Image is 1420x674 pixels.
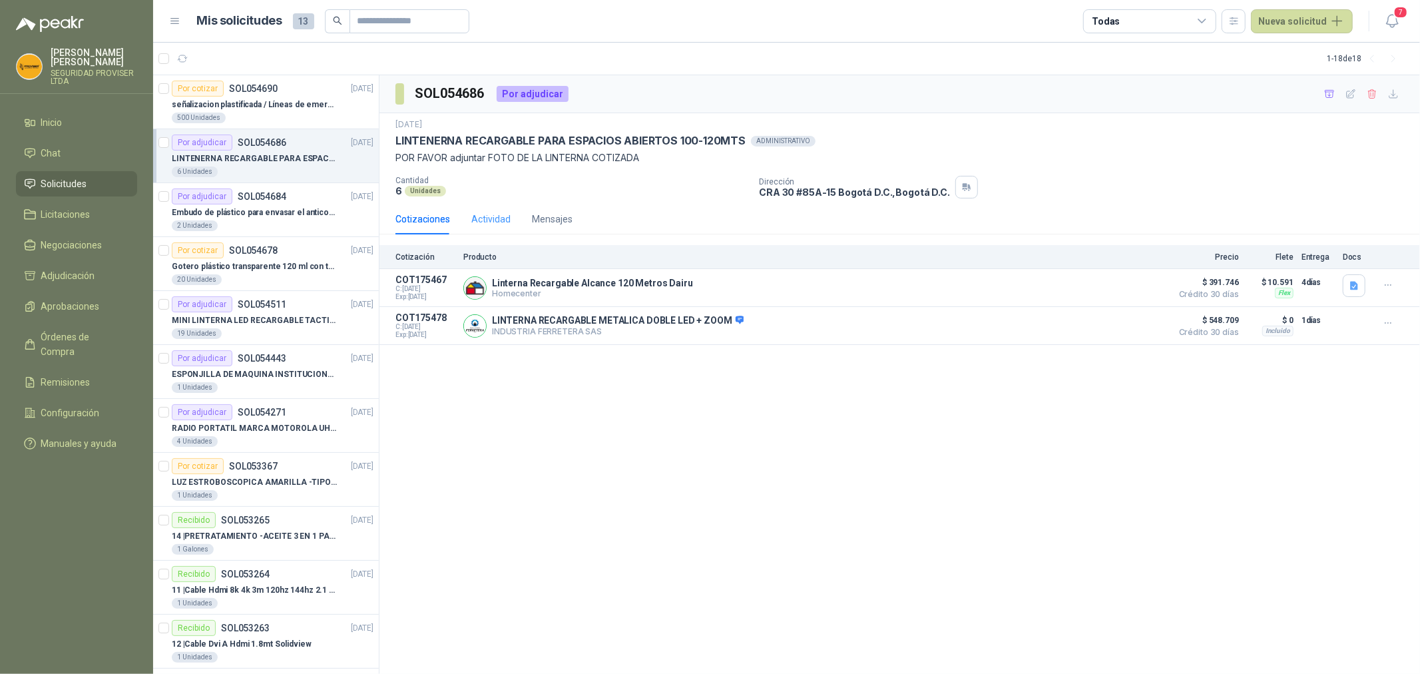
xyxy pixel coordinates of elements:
p: [DATE] [351,406,373,419]
p: 12 | Cable Dvi A Hdmi 1.8mt Solidview [172,638,312,651]
div: ADMINISTRATIVO [751,136,816,147]
a: Chat [16,141,137,166]
span: Exp: [DATE] [395,293,455,301]
a: Remisiones [16,370,137,395]
p: Flete [1247,252,1294,262]
span: Órdenes de Compra [41,330,124,359]
div: 1 Unidades [172,382,218,393]
p: SOL054684 [238,192,286,201]
p: INDUSTRIA FERRETERA SAS [492,326,744,336]
div: Todas [1092,14,1120,29]
p: SOL054678 [229,246,278,255]
div: 1 - 18 de 18 [1327,48,1404,69]
div: Por cotizar [172,81,224,97]
p: [DATE] [351,137,373,149]
p: [DATE] [351,460,373,473]
p: [DATE] [351,514,373,527]
span: Negociaciones [41,238,103,252]
p: Cotización [395,252,455,262]
p: SOL054271 [238,408,286,417]
span: Crédito 30 días [1172,328,1239,336]
a: Aprobaciones [16,294,137,319]
p: Homecenter [492,288,693,298]
p: señalizacion plastificada / Líneas de emergencia [172,99,338,111]
a: Inicio [16,110,137,135]
div: Cotizaciones [395,212,450,226]
p: CRA 30 #85A-15 Bogotá D.C. , Bogotá D.C. [759,186,950,198]
button: Nueva solicitud [1251,9,1353,33]
a: Configuración [16,400,137,426]
p: SOL053367 [229,462,278,471]
a: Por cotizarSOL053367[DATE] LUZ ESTROBOSCOPICA AMARILLA -TIPO BALIZA1 Unidades [153,453,379,507]
a: Por adjudicarSOL054686[DATE] LINTENERNA RECARGABLE PARA ESPACIOS ABIERTOS 100-120MTS6 Unidades [153,129,379,183]
div: Por cotizar [172,458,224,474]
p: SOL053264 [221,569,270,579]
p: [DATE] [351,190,373,203]
a: Por cotizarSOL054690[DATE] señalizacion plastificada / Líneas de emergencia500 Unidades [153,75,379,129]
p: ESPONJILLA DE MAQUINA INSTITUCIONAL-NEGRA X 12 UNIDADES [172,368,338,381]
div: Recibido [172,566,216,582]
img: Company Logo [17,54,42,79]
div: 20 Unidades [172,274,222,285]
div: Por adjudicar [172,404,232,420]
a: Negociaciones [16,232,137,258]
p: 4 días [1302,274,1335,290]
div: 6 Unidades [172,167,218,177]
a: Por adjudicarSOL054271[DATE] RADIO PORTATIL MARCA MOTOROLA UHF SIN PANTALLA CON GPS, INCLUYE: ANT... [153,399,379,453]
p: 11 | Cable Hdmi 8k 4k 3m 120hz 144hz 2.1 Alta Velocidad [172,584,338,597]
div: 1 Unidades [172,598,218,609]
span: C: [DATE] [395,323,455,331]
a: Órdenes de Compra [16,324,137,364]
p: Linterna Recargable Alcance 120 Metros Dairu [492,278,693,288]
a: Por cotizarSOL054678[DATE] Gotero plástico transparente 120 ml con tapa de seguridad20 Unidades [153,237,379,291]
p: [DATE] [395,119,422,131]
p: [PERSON_NAME] [PERSON_NAME] [51,48,137,67]
div: Recibido [172,512,216,528]
p: MINI LINTERNA LED RECARGABLE TACTICA [172,314,338,327]
span: Manuales y ayuda [41,436,117,451]
p: Gotero plástico transparente 120 ml con tapa de seguridad [172,260,338,273]
p: RADIO PORTATIL MARCA MOTOROLA UHF SIN PANTALLA CON GPS, INCLUYE: ANTENA, BATERIA, CLIP Y CARGADOR [172,422,338,435]
span: Chat [41,146,61,161]
span: Solicitudes [41,176,87,191]
p: SOL054686 [238,138,286,147]
p: COT175467 [395,274,455,285]
div: Por adjudicar [172,135,232,151]
p: [DATE] [351,352,373,365]
div: 4 Unidades [172,436,218,447]
p: SOL054443 [238,354,286,363]
p: $ 0 [1247,312,1294,328]
p: [DATE] [351,83,373,95]
div: Recibido [172,620,216,636]
span: Crédito 30 días [1172,290,1239,298]
p: COT175478 [395,312,455,323]
a: RecibidoSOL053263[DATE] 12 |Cable Dvi A Hdmi 1.8mt Solidview1 Unidades [153,615,379,669]
div: Mensajes [532,212,573,226]
img: Logo peakr [16,16,84,32]
span: Remisiones [41,375,91,390]
div: 2 Unidades [172,220,218,231]
span: C: [DATE] [395,285,455,293]
div: Por cotizar [172,242,224,258]
div: Por adjudicar [497,86,569,102]
button: 7 [1380,9,1404,33]
h3: SOL054686 [415,83,486,104]
div: 1 Unidades [172,490,218,501]
p: 1 días [1302,312,1335,328]
p: SOL053263 [221,623,270,633]
div: Flex [1275,288,1294,298]
p: LINTENERNA RECARGABLE PARA ESPACIOS ABIERTOS 100-120MTS [395,134,746,148]
p: SEGURIDAD PROVISER LTDA [51,69,137,85]
div: 1 Galones [172,544,214,555]
a: RecibidoSOL053265[DATE] 14 |PRETRATAMIENTO -ACEITE 3 EN 1 PARA ARMAMENTO1 Galones [153,507,379,561]
span: Aprobaciones [41,299,100,314]
span: Licitaciones [41,207,91,222]
p: LUZ ESTROBOSCOPICA AMARILLA -TIPO BALIZA [172,476,338,489]
img: Company Logo [464,315,486,337]
p: Docs [1343,252,1369,262]
a: Por adjudicarSOL054511[DATE] MINI LINTERNA LED RECARGABLE TACTICA19 Unidades [153,291,379,345]
div: Actividad [471,212,511,226]
p: [DATE] [351,298,373,311]
a: Manuales y ayuda [16,431,137,456]
p: Cantidad [395,176,748,185]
